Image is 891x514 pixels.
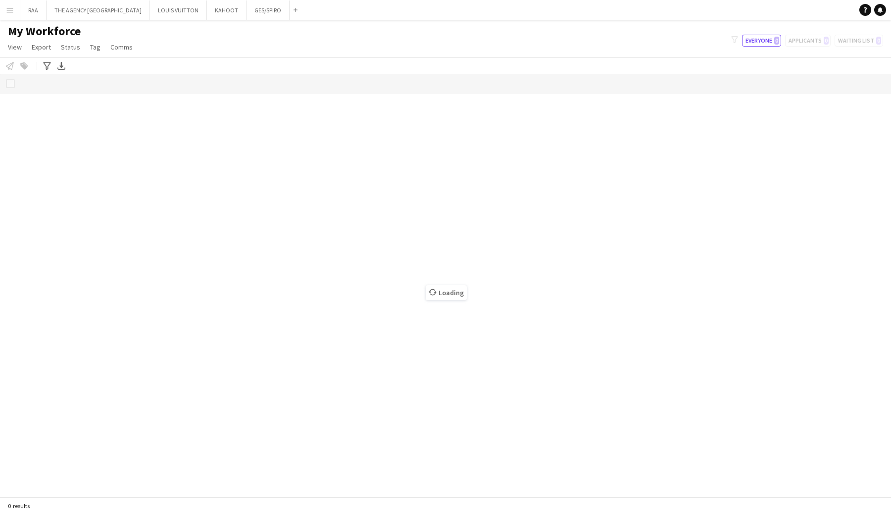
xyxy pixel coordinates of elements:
[90,43,100,51] span: Tag
[41,60,53,72] app-action-btn: Advanced filters
[20,0,47,20] button: RAA
[774,37,779,45] span: 0
[742,35,781,47] button: Everyone0
[8,24,81,39] span: My Workforce
[110,43,133,51] span: Comms
[61,43,80,51] span: Status
[207,0,247,20] button: KAHOOT
[426,285,467,300] span: Loading
[32,43,51,51] span: Export
[28,41,55,53] a: Export
[57,41,84,53] a: Status
[47,0,150,20] button: THE AGENCY [GEOGRAPHIC_DATA]
[55,60,67,72] app-action-btn: Export XLSX
[8,43,22,51] span: View
[247,0,290,20] button: GES/SPIRO
[4,41,26,53] a: View
[86,41,104,53] a: Tag
[150,0,207,20] button: LOUIS VUITTON
[106,41,137,53] a: Comms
